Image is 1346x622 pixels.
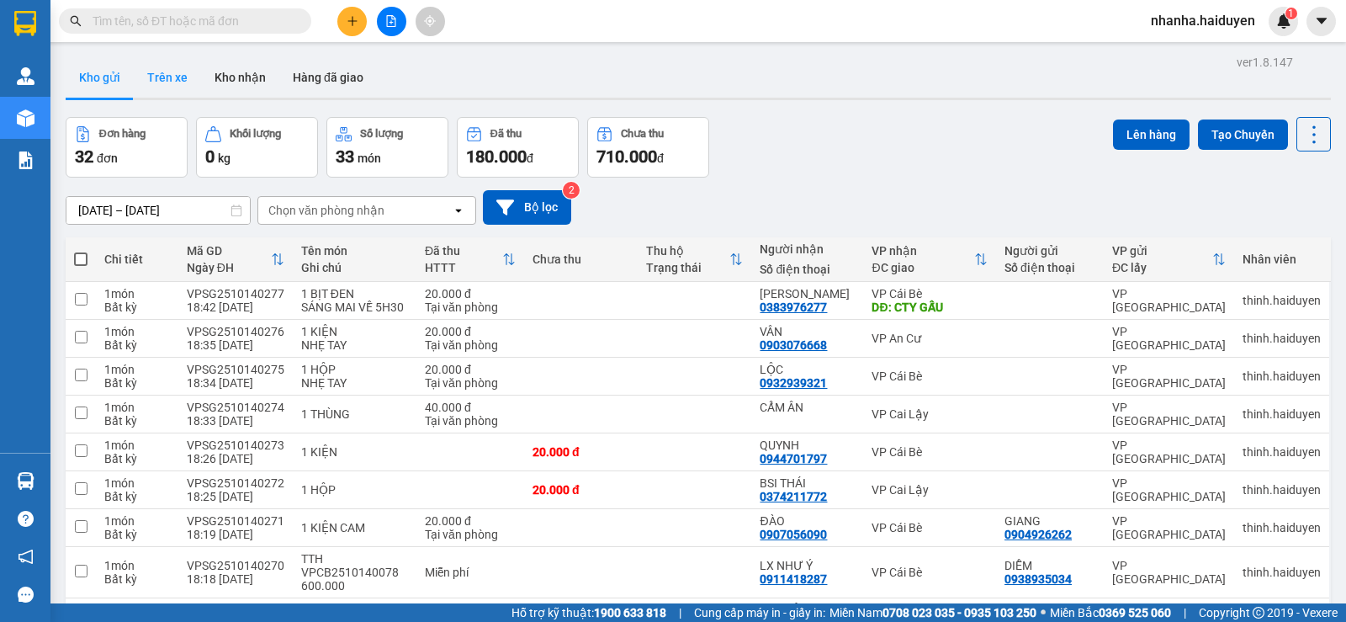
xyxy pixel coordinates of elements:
div: LỘC [760,363,855,376]
div: DIỄM [1004,559,1095,572]
div: VPSG2510140270 [187,559,284,572]
div: 18:19 [DATE] [187,528,284,541]
div: Ngày ĐH [187,261,271,274]
div: 0907056090 [760,528,827,541]
div: LX NHƯ Ý [760,559,855,572]
sup: 1 [1285,8,1297,19]
div: VP An Cư [872,332,988,345]
button: Lên hàng [1113,120,1190,150]
div: NHẸ TAY [301,338,408,352]
div: Tại văn phòng [425,376,516,390]
button: Kho nhận [201,57,279,98]
div: 0383976277 [760,300,827,314]
div: Bất kỳ [104,300,170,314]
div: VP Cái Bè [872,369,988,383]
div: Số điện thoại [760,263,855,276]
div: 1 món [104,363,170,376]
div: 20.000 đ [425,514,516,528]
img: warehouse-icon [17,472,34,490]
div: VP [GEOGRAPHIC_DATA] [1112,325,1226,352]
th: Toggle SortBy [178,237,293,282]
div: NHẸ TAY [301,376,408,390]
th: Toggle SortBy [638,237,751,282]
div: 1 món [104,514,170,528]
div: thinh.haiduyen [1243,332,1321,345]
div: HTTT [425,261,502,274]
div: VP gửi [1112,244,1212,258]
button: Đã thu180.000đ [457,117,579,178]
strong: 0708 023 035 - 0935 103 250 [882,606,1036,619]
div: Bất kỳ [104,490,170,503]
div: VP Cái Bè [872,287,988,300]
div: Chưa thu [621,128,664,140]
button: Đơn hàng32đơn [66,117,188,178]
div: Đã thu [490,128,522,140]
div: 20.000 đ [425,363,516,376]
img: warehouse-icon [17,109,34,127]
div: Ghi chú [301,261,408,274]
span: ⚪️ [1041,609,1046,616]
button: file-add [377,7,406,36]
div: Người nhận [760,242,855,256]
img: icon-new-feature [1276,13,1291,29]
div: VPSG2510140277 [187,287,284,300]
div: ĐÀO [760,514,855,528]
div: thinh.haiduyen [1243,445,1321,459]
th: Toggle SortBy [863,237,996,282]
span: plus [347,15,358,27]
span: 0 [205,146,215,167]
div: VP Cái Bè [872,521,988,534]
span: copyright [1253,607,1264,619]
div: Đã thu [425,244,502,258]
div: thinh.haiduyen [1243,407,1321,421]
span: Hỗ trợ kỹ thuật: [511,603,666,622]
span: question-circle [18,511,34,527]
div: Chưa thu [533,253,629,266]
img: logo-vxr [14,11,36,36]
div: 1 món [104,325,170,338]
div: VP [GEOGRAPHIC_DATA] [1112,401,1226,428]
div: Tên món [301,244,408,258]
span: đ [527,152,533,165]
div: Mã GD [187,244,271,258]
div: 1 KIỆN [301,445,408,459]
div: VP [GEOGRAPHIC_DATA] [1112,559,1226,586]
button: aim [416,7,445,36]
div: 0944701797 [760,452,827,465]
div: Bất kỳ [104,572,170,586]
span: | [1184,603,1186,622]
div: Số lượng [360,128,403,140]
span: 1 [1288,8,1294,19]
div: 1 món [104,476,170,490]
span: món [358,152,381,165]
svg: open [452,204,465,217]
div: 18:35 [DATE] [187,338,284,352]
div: thinh.haiduyen [1243,294,1321,307]
div: TTH VPCB2510140078 600.000 [301,552,408,593]
div: 0903076668 [760,338,827,352]
div: 0904926262 [1004,528,1072,541]
div: 20.000 đ [425,287,516,300]
button: Khối lượng0kg [196,117,318,178]
div: ver 1.8.147 [1237,53,1293,72]
div: 0938935034 [1004,572,1072,586]
input: Tìm tên, số ĐT hoặc mã đơn [93,12,291,30]
div: VÂN [760,325,855,338]
div: 18:42 [DATE] [187,300,284,314]
div: 1 BỊT ĐEN [301,287,408,300]
div: HƯƠNG LAN [760,287,855,300]
div: GIANG [1004,514,1095,528]
div: 1 món [104,559,170,572]
div: 18:26 [DATE] [187,452,284,465]
button: Kho gửi [66,57,134,98]
div: 1 THÙNG [301,603,408,617]
div: Miễn phí [425,566,516,579]
div: VPSG2510140271 [187,514,284,528]
div: 20.000 đ [533,483,629,497]
button: Tạo Chuyến [1198,120,1288,150]
span: file-add [385,15,397,27]
button: Hàng đã giao [279,57,377,98]
div: 0911418287 [760,572,827,586]
div: VPSG2510140272 [187,476,284,490]
div: thinh.haiduyen [1243,483,1321,497]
